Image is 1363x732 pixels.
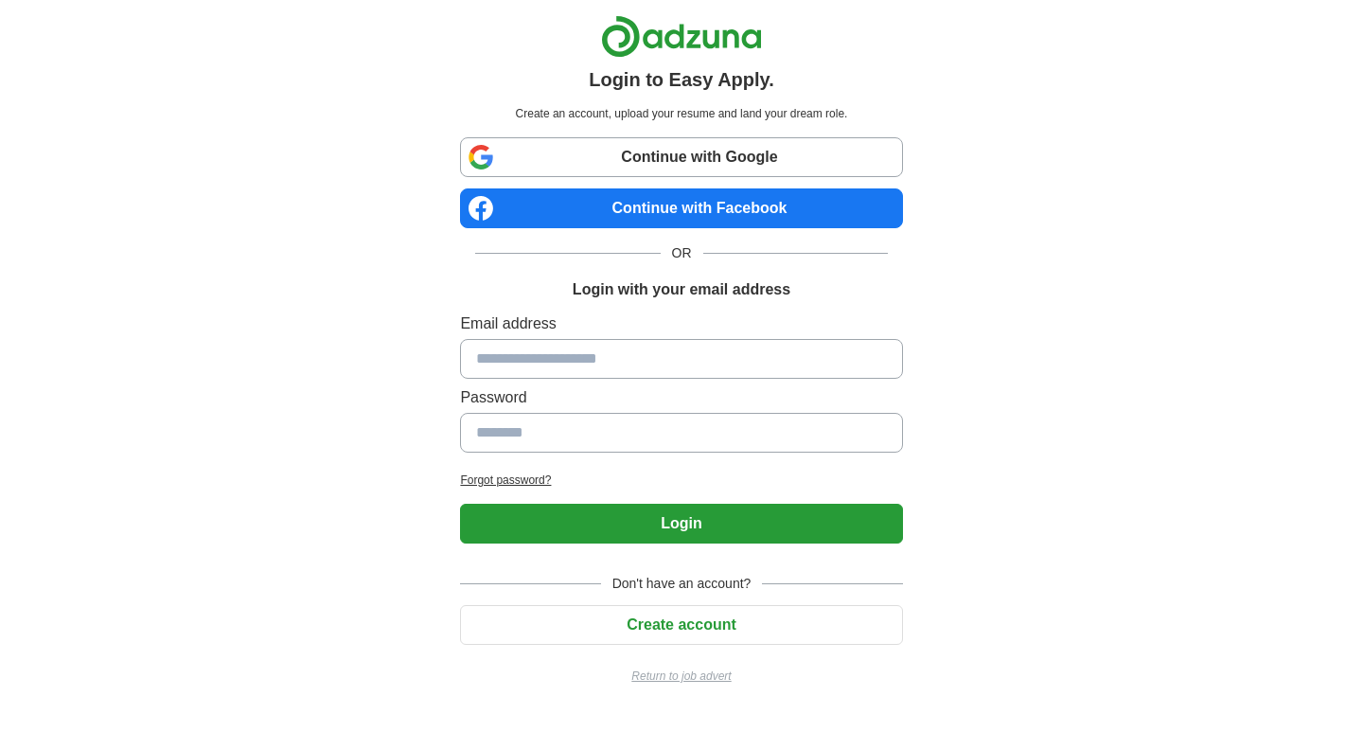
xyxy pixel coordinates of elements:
h1: Login to Easy Apply. [589,65,774,94]
p: Create an account, upload your resume and land your dream role. [464,105,898,122]
a: Forgot password? [460,472,902,489]
span: OR [661,243,703,263]
a: Create account [460,616,902,633]
button: Create account [460,605,902,645]
a: Continue with Facebook [460,188,902,228]
h1: Login with your email address [573,278,790,301]
a: Continue with Google [460,137,902,177]
span: Don't have an account? [601,574,763,594]
label: Password [460,386,902,409]
a: Return to job advert [460,668,902,685]
button: Login [460,504,902,544]
label: Email address [460,312,902,335]
img: Adzuna logo [601,15,762,58]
